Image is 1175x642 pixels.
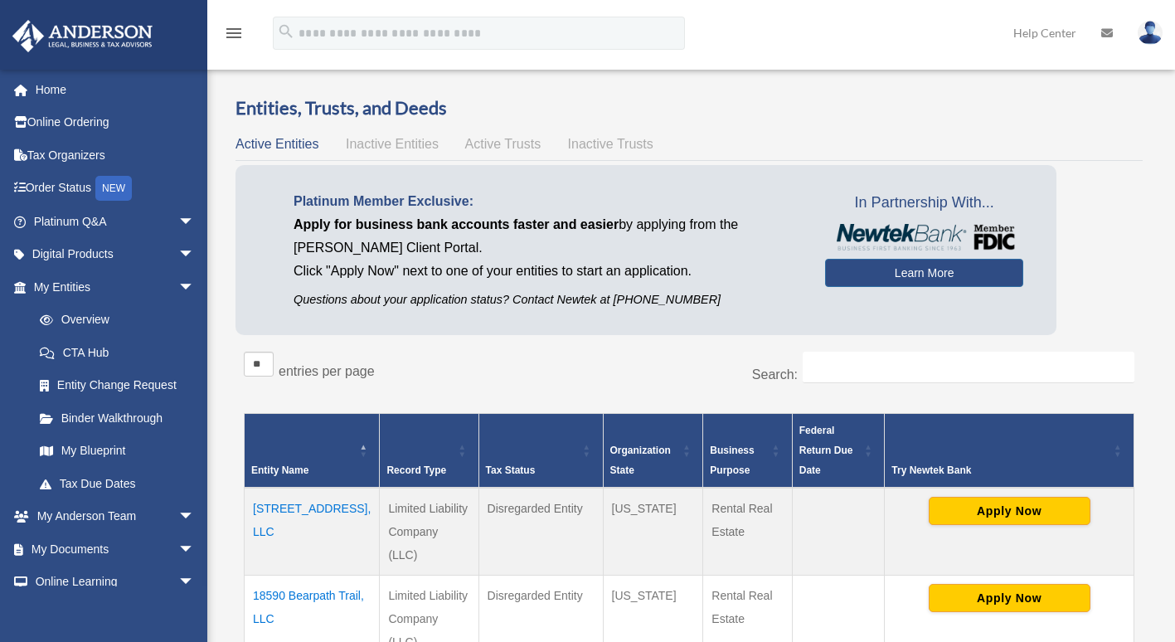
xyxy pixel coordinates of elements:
th: Entity Name: Activate to invert sorting [245,413,380,488]
p: Click "Apply Now" next to one of your entities to start an application. [294,260,800,283]
a: Binder Walkthrough [23,401,211,435]
a: My Documentsarrow_drop_down [12,533,220,566]
span: arrow_drop_down [178,500,211,534]
p: Platinum Member Exclusive: [294,190,800,213]
button: Apply Now [929,584,1090,612]
td: Disregarded Entity [478,488,603,576]
p: Questions about your application status? Contact Newtek at [PHONE_NUMBER] [294,289,800,310]
span: arrow_drop_down [178,270,211,304]
a: Digital Productsarrow_drop_down [12,238,220,271]
a: menu [224,29,244,43]
a: Entity Change Request [23,369,211,402]
span: Organization State [610,445,671,476]
a: My Entitiesarrow_drop_down [12,270,211,304]
td: [STREET_ADDRESS], LLC [245,488,380,576]
a: My Blueprint [23,435,211,468]
th: Business Purpose: Activate to sort [703,413,792,488]
span: Entity Name [251,464,308,476]
i: menu [224,23,244,43]
a: Overview [23,304,203,337]
label: entries per page [279,364,375,378]
span: Business Purpose [710,445,754,476]
a: My Anderson Teamarrow_drop_down [12,500,220,533]
img: Anderson Advisors Platinum Portal [7,20,158,52]
span: arrow_drop_down [178,533,211,567]
a: Online Ordering [12,106,220,139]
span: Active Entities [235,137,318,151]
span: arrow_drop_down [178,566,211,600]
a: Tax Organizers [12,139,220,172]
div: NEW [95,176,132,201]
span: arrow_drop_down [178,205,211,239]
a: Platinum Q&Aarrow_drop_down [12,205,220,238]
th: Tax Status: Activate to sort [478,413,603,488]
span: Active Trusts [465,137,541,151]
p: by applying from the [PERSON_NAME] Client Portal. [294,213,800,260]
img: NewtekBankLogoSM.png [833,224,1015,250]
button: Apply Now [929,497,1090,525]
span: Tax Status [486,464,536,476]
a: Order StatusNEW [12,172,220,206]
img: User Pic [1138,21,1163,45]
td: Rental Real Estate [703,488,792,576]
span: Inactive Entities [346,137,439,151]
td: Limited Liability Company (LLC) [380,488,478,576]
td: [US_STATE] [603,488,703,576]
a: CTA Hub [23,336,211,369]
a: Learn More [825,259,1023,287]
a: Online Learningarrow_drop_down [12,566,220,599]
label: Search: [752,367,798,382]
h3: Entities, Trusts, and Deeds [235,95,1143,121]
th: Federal Return Due Date: Activate to sort [792,413,885,488]
a: Tax Due Dates [23,467,211,500]
div: Try Newtek Bank [891,460,1109,480]
span: arrow_drop_down [178,238,211,272]
span: Federal Return Due Date [799,425,853,476]
th: Try Newtek Bank : Activate to sort [885,413,1134,488]
span: Apply for business bank accounts faster and easier [294,217,619,231]
a: Home [12,73,220,106]
span: In Partnership With... [825,190,1023,216]
span: Inactive Trusts [568,137,653,151]
th: Record Type: Activate to sort [380,413,478,488]
th: Organization State: Activate to sort [603,413,703,488]
span: Record Type [386,464,446,476]
i: search [277,22,295,41]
